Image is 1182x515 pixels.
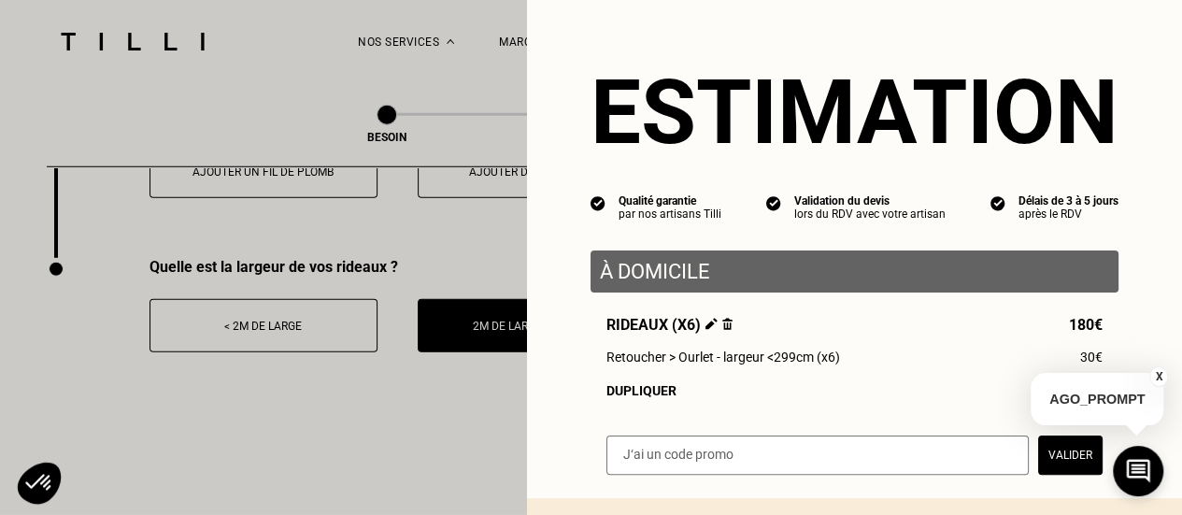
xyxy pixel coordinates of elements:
[990,194,1005,211] img: icon list info
[1149,366,1168,387] button: X
[1018,194,1118,207] div: Délais de 3 à 5 jours
[1031,373,1163,425] p: AGO_PROMPT
[1080,350,1103,365] span: 30€
[1018,207,1118,221] div: après le RDV
[1069,316,1103,334] span: 180€
[619,207,721,221] div: par nos artisans Tilli
[705,318,718,330] img: Éditer
[606,383,1103,398] div: Dupliquer
[591,194,605,211] img: icon list info
[619,194,721,207] div: Qualité garantie
[794,194,946,207] div: Validation du devis
[722,318,733,330] img: Supprimer
[606,316,733,334] span: Rideaux (x6)
[606,350,840,365] span: Retoucher > Ourlet - largeur <299cm (x6)
[606,436,1029,475] input: J‘ai un code promo
[766,194,781,211] img: icon list info
[1038,436,1103,475] button: Valider
[794,207,946,221] div: lors du RDV avec votre artisan
[600,260,1109,283] p: À domicile
[591,60,1118,165] section: Estimation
